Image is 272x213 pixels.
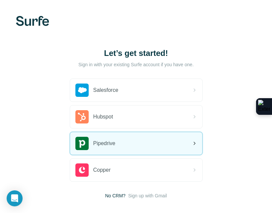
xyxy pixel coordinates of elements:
span: Pipedrive [93,139,116,147]
h1: Let’s get started! [70,48,203,59]
button: Sign up with Gmail [128,192,167,199]
img: pipedrive's logo [75,137,89,150]
img: copper's logo [75,163,89,177]
div: Open Intercom Messenger [7,190,23,206]
img: hubspot's logo [75,110,89,123]
img: Surfe's logo [16,16,49,26]
span: No CRM? [105,192,125,199]
img: Extension Icon [258,100,270,113]
span: Copper [93,166,111,174]
span: Salesforce [93,86,119,94]
p: Sign in with your existing Surfe account if you have one. [78,61,194,68]
span: Hubspot [93,113,113,121]
img: salesforce's logo [75,84,89,97]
